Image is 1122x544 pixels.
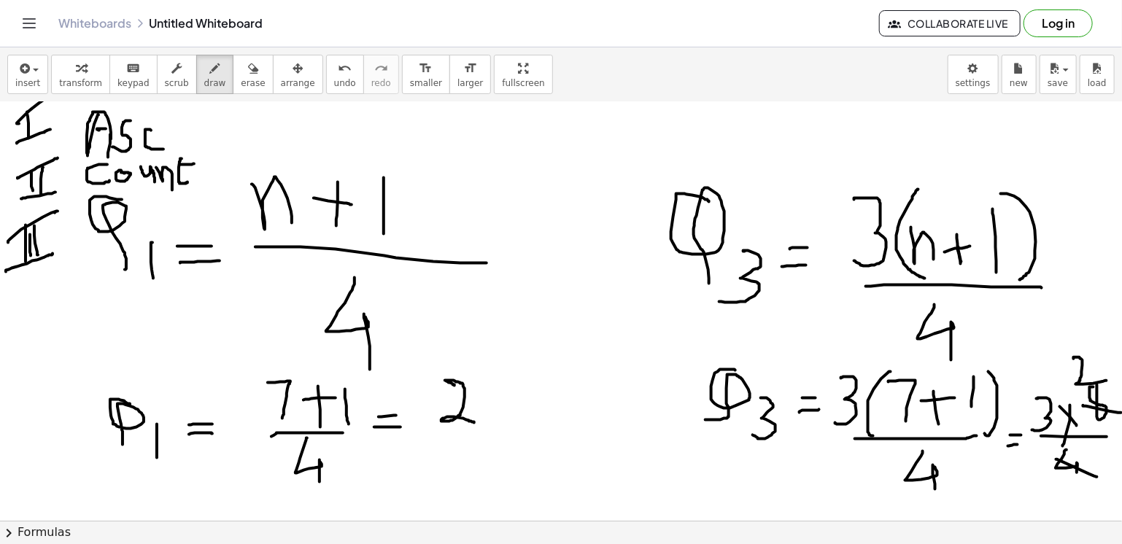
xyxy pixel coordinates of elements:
[410,78,442,88] span: smaller
[165,78,189,88] span: scrub
[58,16,131,31] a: Whiteboards
[374,60,388,77] i: redo
[334,78,356,88] span: undo
[59,78,102,88] span: transform
[402,55,450,94] button: format_sizesmaller
[879,10,1021,36] button: Collaborate Live
[196,55,234,94] button: draw
[241,78,265,88] span: erase
[1024,9,1093,37] button: Log in
[371,78,391,88] span: redo
[273,55,323,94] button: arrange
[1080,55,1115,94] button: load
[457,78,483,88] span: larger
[338,60,352,77] i: undo
[1048,78,1068,88] span: save
[326,55,364,94] button: undoundo
[281,78,315,88] span: arrange
[1010,78,1028,88] span: new
[1040,55,1077,94] button: save
[449,55,491,94] button: format_sizelarger
[463,60,477,77] i: format_size
[117,78,150,88] span: keypad
[363,55,399,94] button: redoredo
[948,55,999,94] button: settings
[233,55,273,94] button: erase
[494,55,552,94] button: fullscreen
[109,55,158,94] button: keyboardkeypad
[51,55,110,94] button: transform
[1088,78,1107,88] span: load
[7,55,48,94] button: insert
[956,78,991,88] span: settings
[15,78,40,88] span: insert
[204,78,226,88] span: draw
[126,60,140,77] i: keyboard
[419,60,433,77] i: format_size
[18,12,41,35] button: Toggle navigation
[157,55,197,94] button: scrub
[891,17,1008,30] span: Collaborate Live
[1002,55,1037,94] button: new
[502,78,544,88] span: fullscreen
